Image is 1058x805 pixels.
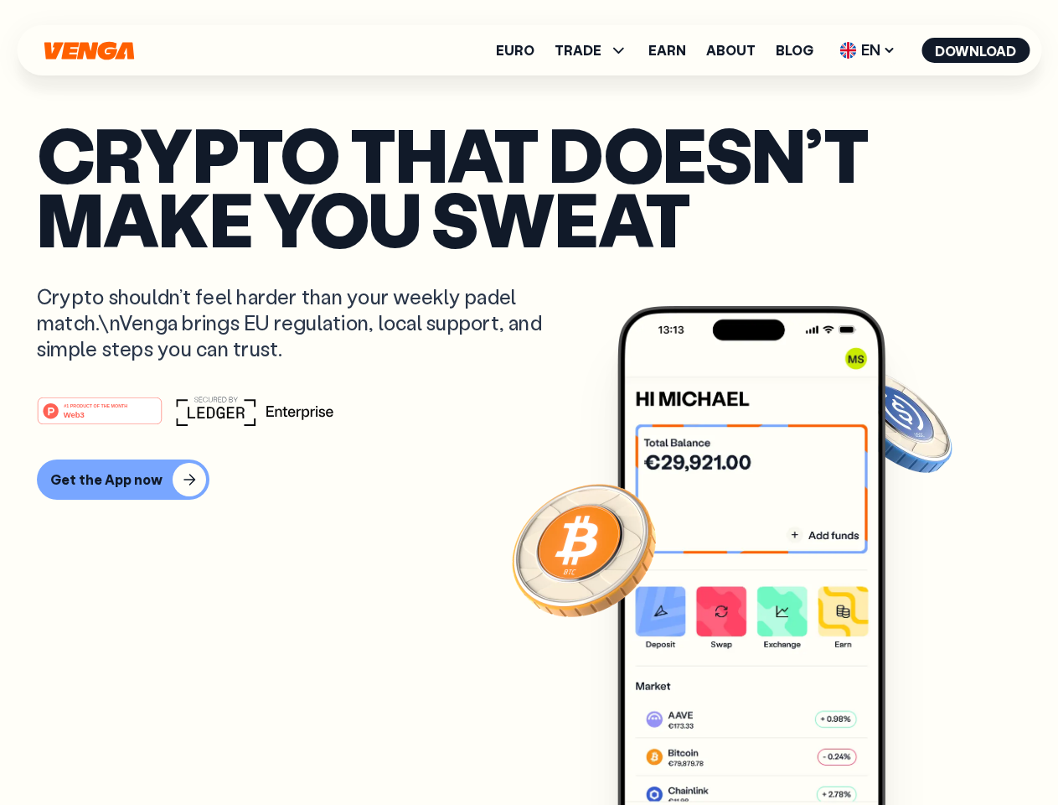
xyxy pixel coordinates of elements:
a: Blog [776,44,813,57]
tspan: #1 PRODUCT OF THE MONTH [64,402,127,408]
a: #1 PRODUCT OF THE MONTHWeb3 [37,407,163,428]
a: Get the App now [37,460,1021,500]
a: Euro [496,44,534,57]
p: Crypto that doesn’t make you sweat [37,122,1021,250]
a: Earn [648,44,686,57]
div: Get the App now [50,471,163,488]
img: flag-uk [839,42,856,59]
button: Download [921,38,1030,63]
button: Get the App now [37,460,209,500]
img: USDC coin [835,361,956,481]
img: Bitcoin [508,474,659,625]
p: Crypto shouldn’t feel harder than your weekly padel match.\nVenga brings EU regulation, local sup... [37,283,566,362]
tspan: Web3 [64,409,85,418]
span: TRADE [555,40,628,60]
span: EN [833,37,901,64]
svg: Home [42,41,136,60]
span: TRADE [555,44,601,57]
a: About [706,44,756,57]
